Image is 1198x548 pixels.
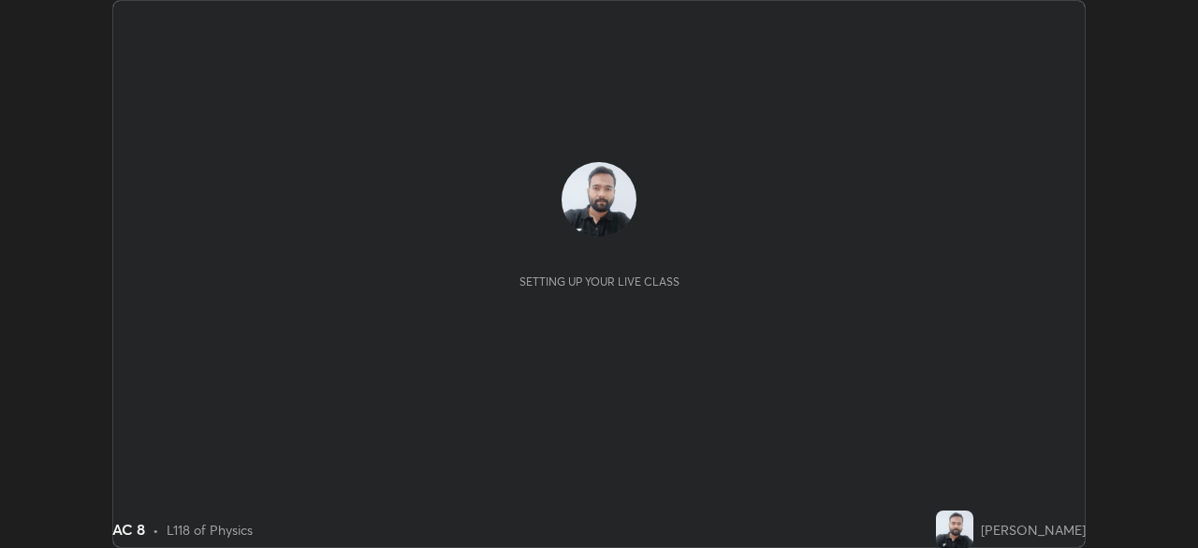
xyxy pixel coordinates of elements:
[981,520,1086,540] div: [PERSON_NAME]
[936,511,973,548] img: e83d2e5d0cb24c88a75dbe19726ba663.jpg
[519,274,679,289] div: Setting up your live class
[167,520,253,540] div: L118 of Physics
[153,520,159,540] div: •
[562,162,636,237] img: e83d2e5d0cb24c88a75dbe19726ba663.jpg
[112,518,145,541] div: AC 8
